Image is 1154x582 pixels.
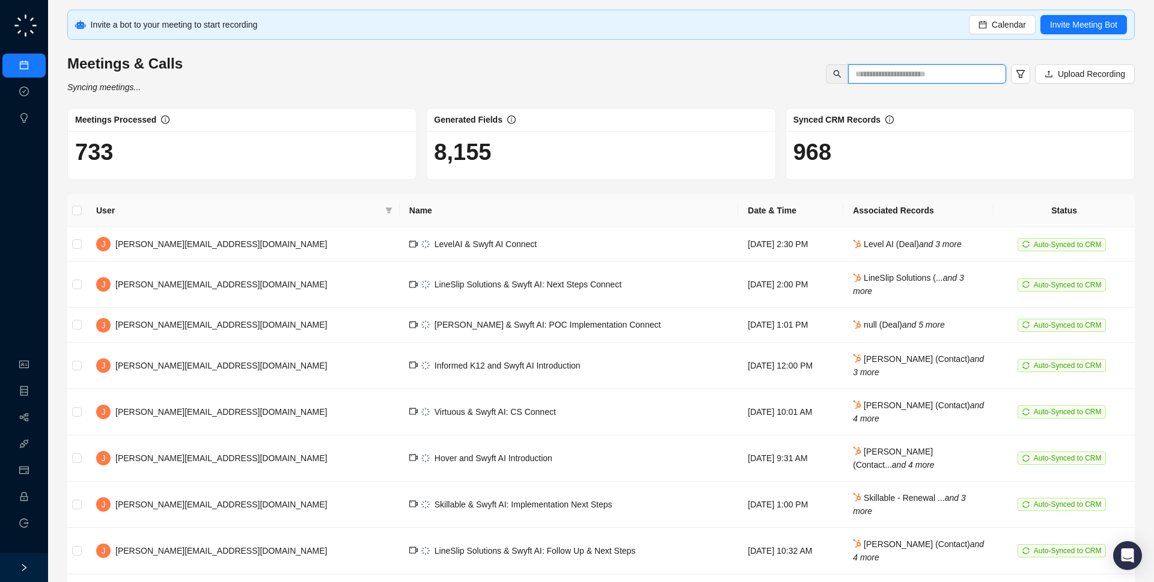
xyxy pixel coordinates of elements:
[1035,64,1135,84] button: Upload Recording
[421,361,430,370] img: logo-small-inverted-DW8HDUn_.png
[161,115,169,124] span: info-circle
[1022,455,1030,462] span: sync
[853,354,984,377] span: [PERSON_NAME] (Contact)
[435,280,621,289] span: LineSlip Solutions & Swyft AI: Next Steps Connect
[885,115,894,124] span: info-circle
[1034,500,1102,509] span: Auto-Synced to CRM
[409,280,418,289] span: video-camera
[409,320,418,329] span: video-camera
[435,546,636,556] span: LineSlip Solutions & Swyft AI: Follow Up & Next Steps
[853,273,963,296] i: and 3 more
[1022,240,1030,248] span: sync
[435,407,556,417] span: Virtuous & Swyft AI: CS Connect
[102,544,106,557] span: J
[409,546,418,554] span: video-camera
[853,273,963,296] span: LineSlip Solutions (...
[1022,408,1030,415] span: sync
[115,361,327,370] span: [PERSON_NAME][EMAIL_ADDRESS][DOMAIN_NAME]
[793,138,1127,166] h1: 968
[507,115,516,124] span: info-circle
[853,493,966,516] i: and 3 more
[738,435,843,482] td: [DATE] 9:31 AM
[383,201,395,219] span: filter
[421,547,430,555] img: logo-small-inverted-DW8HDUn_.png
[992,18,1026,31] span: Calendar
[969,15,1036,34] button: Calendar
[435,239,537,249] span: LevelAI & Swyft AI Connect
[738,343,843,389] td: [DATE] 12:00 PM
[793,115,881,124] span: Synced CRM Records
[115,500,327,509] span: [PERSON_NAME][EMAIL_ADDRESS][DOMAIN_NAME]
[1058,67,1125,81] span: Upload Recording
[853,447,934,470] span: [PERSON_NAME] (Contact...
[902,320,945,329] i: and 5 more
[75,138,409,166] h1: 733
[853,239,962,249] span: Level AI (Deal)
[115,546,327,556] span: [PERSON_NAME][EMAIL_ADDRESS][DOMAIN_NAME]
[853,493,966,516] span: Skillable - Renewal ...
[409,453,418,462] span: video-camera
[115,239,327,249] span: [PERSON_NAME][EMAIL_ADDRESS][DOMAIN_NAME]
[1034,281,1102,289] span: Auto-Synced to CRM
[434,138,768,166] h1: 8,155
[738,262,843,308] td: [DATE] 2:00 PM
[67,82,141,92] i: Syncing meetings...
[1022,362,1030,369] span: sync
[1040,15,1127,34] button: Invite Meeting Bot
[409,407,418,415] span: video-camera
[421,320,430,329] img: logo-small-inverted-DW8HDUn_.png
[115,280,327,289] span: [PERSON_NAME][EMAIL_ADDRESS][DOMAIN_NAME]
[1034,361,1102,370] span: Auto-Synced to CRM
[75,115,156,124] span: Meetings Processed
[853,539,984,562] span: [PERSON_NAME] (Contact)
[843,194,994,227] th: Associated Records
[102,405,106,418] span: J
[409,500,418,508] span: video-camera
[102,498,106,511] span: J
[853,400,984,423] span: [PERSON_NAME] (Contact)
[67,54,183,73] h3: Meetings & Calls
[434,115,502,124] span: Generated Fields
[102,278,106,291] span: J
[102,452,106,465] span: J
[102,319,106,332] span: J
[1022,547,1030,554] span: sync
[115,320,327,329] span: [PERSON_NAME][EMAIL_ADDRESS][DOMAIN_NAME]
[738,194,843,227] th: Date & Time
[1022,501,1030,508] span: sync
[1045,70,1053,78] span: upload
[409,240,418,248] span: video-camera
[1034,547,1102,555] span: Auto-Synced to CRM
[738,482,843,528] td: [DATE] 1:00 PM
[115,407,327,417] span: [PERSON_NAME][EMAIL_ADDRESS][DOMAIN_NAME]
[421,408,430,416] img: logo-small-inverted-DW8HDUn_.png
[892,460,935,470] i: and 4 more
[978,20,987,29] span: calendar
[91,20,258,29] span: Invite a bot to your meeting to start recording
[853,400,984,423] i: and 4 more
[421,500,430,509] img: logo-small-inverted-DW8HDUn_.png
[738,308,843,342] td: [DATE] 1:01 PM
[435,500,612,509] span: Skillable & Swyft AI: Implementation Next Steps
[833,70,841,78] span: search
[738,389,843,435] td: [DATE] 10:01 AM
[421,240,430,248] img: logo-small-inverted-DW8HDUn_.png
[435,453,552,463] span: Hover and Swyft AI Introduction
[1022,281,1030,288] span: sync
[421,454,430,462] img: logo-small-inverted-DW8HDUn_.png
[1034,240,1102,249] span: Auto-Synced to CRM
[1050,18,1117,31] span: Invite Meeting Bot
[1034,321,1102,329] span: Auto-Synced to CRM
[1034,454,1102,462] span: Auto-Synced to CRM
[435,361,581,370] span: Informed K12 and Swyft AI Introduction
[102,237,106,251] span: J
[96,204,380,217] span: User
[19,518,29,528] span: logout
[421,280,430,289] img: logo-small-inverted-DW8HDUn_.png
[1034,408,1102,416] span: Auto-Synced to CRM
[853,354,984,377] i: and 3 more
[1113,541,1142,570] div: Open Intercom Messenger
[102,359,106,372] span: J
[400,194,739,227] th: Name
[919,239,962,249] i: and 3 more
